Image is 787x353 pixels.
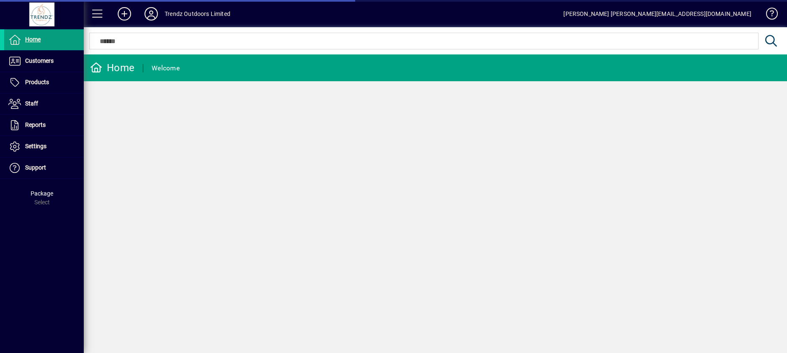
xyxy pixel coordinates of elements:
a: Knowledge Base [760,2,777,29]
span: Support [25,164,46,171]
a: Reports [4,115,84,136]
div: Trendz Outdoors Limited [165,7,230,21]
a: Support [4,157,84,178]
span: Package [31,190,53,197]
span: Staff [25,100,38,107]
span: Settings [25,143,46,149]
div: Welcome [152,62,180,75]
a: Customers [4,51,84,72]
div: Home [90,61,134,75]
span: Customers [25,57,54,64]
button: Profile [138,6,165,21]
span: Home [25,36,41,43]
div: [PERSON_NAME] [PERSON_NAME][EMAIL_ADDRESS][DOMAIN_NAME] [563,7,751,21]
span: Products [25,79,49,85]
a: Products [4,72,84,93]
a: Settings [4,136,84,157]
span: Reports [25,121,46,128]
a: Staff [4,93,84,114]
button: Add [111,6,138,21]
